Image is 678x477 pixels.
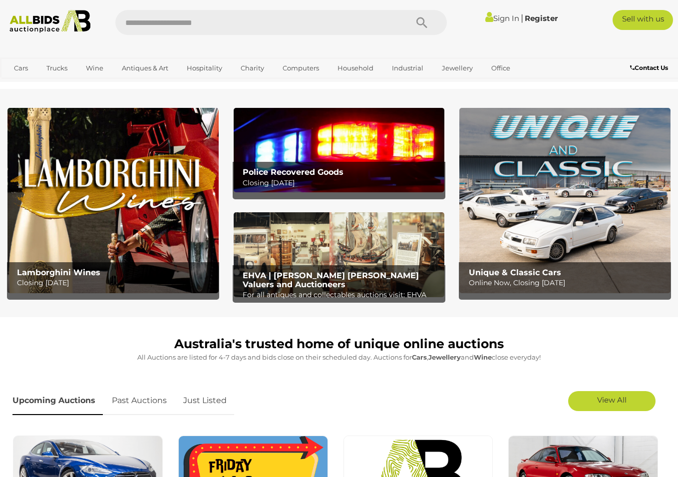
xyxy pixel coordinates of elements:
[428,353,461,361] strong: Jewellery
[243,167,343,177] b: Police Recovered Goods
[234,212,445,297] a: EHVA | Evans Hastings Valuers and Auctioneers EHVA | [PERSON_NAME] [PERSON_NAME] Valuers and Auct...
[331,60,380,76] a: Household
[115,60,175,76] a: Antiques & Art
[521,12,523,23] span: |
[234,108,445,192] img: Police Recovered Goods
[79,60,110,76] a: Wine
[12,337,666,351] h1: Australia's trusted home of unique online auctions
[568,391,656,411] a: View All
[234,108,445,192] a: Police Recovered Goods Police Recovered Goods Closing [DATE]
[7,76,41,93] a: Sports
[469,268,561,277] b: Unique & Classic Cars
[17,268,100,277] b: Lamborghini Wines
[46,76,130,93] a: [GEOGRAPHIC_DATA]
[385,60,430,76] a: Industrial
[613,10,673,30] a: Sell with us
[459,108,671,293] img: Unique & Classic Cars
[7,60,34,76] a: Cars
[485,60,517,76] a: Office
[412,353,427,361] strong: Cars
[630,64,668,71] b: Contact Us
[104,386,174,416] a: Past Auctions
[459,108,671,293] a: Unique & Classic Cars Unique & Classic Cars Online Now, Closing [DATE]
[435,60,479,76] a: Jewellery
[485,13,519,23] a: Sign In
[40,60,74,76] a: Trucks
[12,386,103,416] a: Upcoming Auctions
[469,277,666,289] p: Online Now, Closing [DATE]
[243,289,440,301] p: For all antiques and collectables auctions visit: EHVA
[234,60,271,76] a: Charity
[474,353,492,361] strong: Wine
[7,108,219,293] a: Lamborghini Wines Lamborghini Wines Closing [DATE]
[17,277,214,289] p: Closing [DATE]
[234,212,445,297] img: EHVA | Evans Hastings Valuers and Auctioneers
[597,395,627,405] span: View All
[5,10,95,33] img: Allbids.com.au
[243,177,440,189] p: Closing [DATE]
[525,13,558,23] a: Register
[180,60,229,76] a: Hospitality
[630,62,671,73] a: Contact Us
[176,386,234,416] a: Just Listed
[397,10,447,35] button: Search
[7,108,219,293] img: Lamborghini Wines
[12,352,666,363] p: All Auctions are listed for 4-7 days and bids close on their scheduled day. Auctions for , and cl...
[276,60,326,76] a: Computers
[243,271,419,289] b: EHVA | [PERSON_NAME] [PERSON_NAME] Valuers and Auctioneers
